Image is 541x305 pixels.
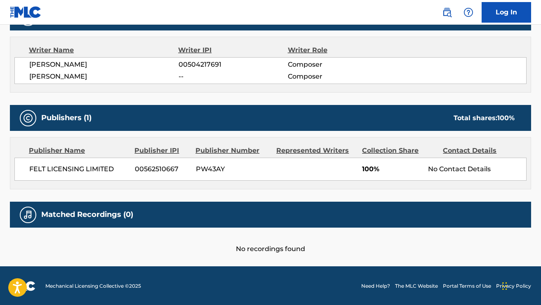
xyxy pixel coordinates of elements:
[178,45,288,55] div: Writer IPI
[23,210,33,220] img: Matched Recordings
[23,113,33,123] img: Publishers
[395,282,438,290] a: The MLC Website
[179,72,288,81] span: --
[41,210,133,219] h5: Matched Recordings (0)
[276,146,356,156] div: Represented Writers
[361,282,390,290] a: Need Help?
[362,146,437,156] div: Collection Share
[45,282,141,290] span: Mechanical Licensing Collective © 2025
[500,265,541,305] iframe: Chat Widget
[10,228,531,254] div: No recordings found
[454,113,515,123] div: Total shares:
[460,4,477,21] div: Help
[135,164,190,174] span: 00562510667
[482,2,531,23] a: Log In
[443,282,491,290] a: Portal Terms of Use
[497,114,515,122] span: 100 %
[428,164,526,174] div: No Contact Details
[196,164,270,174] span: PW43AY
[439,4,455,21] a: Public Search
[29,60,179,70] span: [PERSON_NAME]
[288,45,387,55] div: Writer Role
[29,164,129,174] span: FELT LICENSING LIMITED
[134,146,189,156] div: Publisher IPI
[29,45,178,55] div: Writer Name
[496,282,531,290] a: Privacy Policy
[442,7,452,17] img: search
[443,146,517,156] div: Contact Details
[29,72,179,81] span: [PERSON_NAME]
[502,274,507,298] div: Drag
[195,146,270,156] div: Publisher Number
[362,164,422,174] span: 100%
[10,281,35,291] img: logo
[179,60,288,70] span: 00504217691
[288,60,387,70] span: Composer
[29,146,128,156] div: Publisher Name
[463,7,473,17] img: help
[41,113,92,123] h5: Publishers (1)
[288,72,387,81] span: Composer
[10,6,42,18] img: MLC Logo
